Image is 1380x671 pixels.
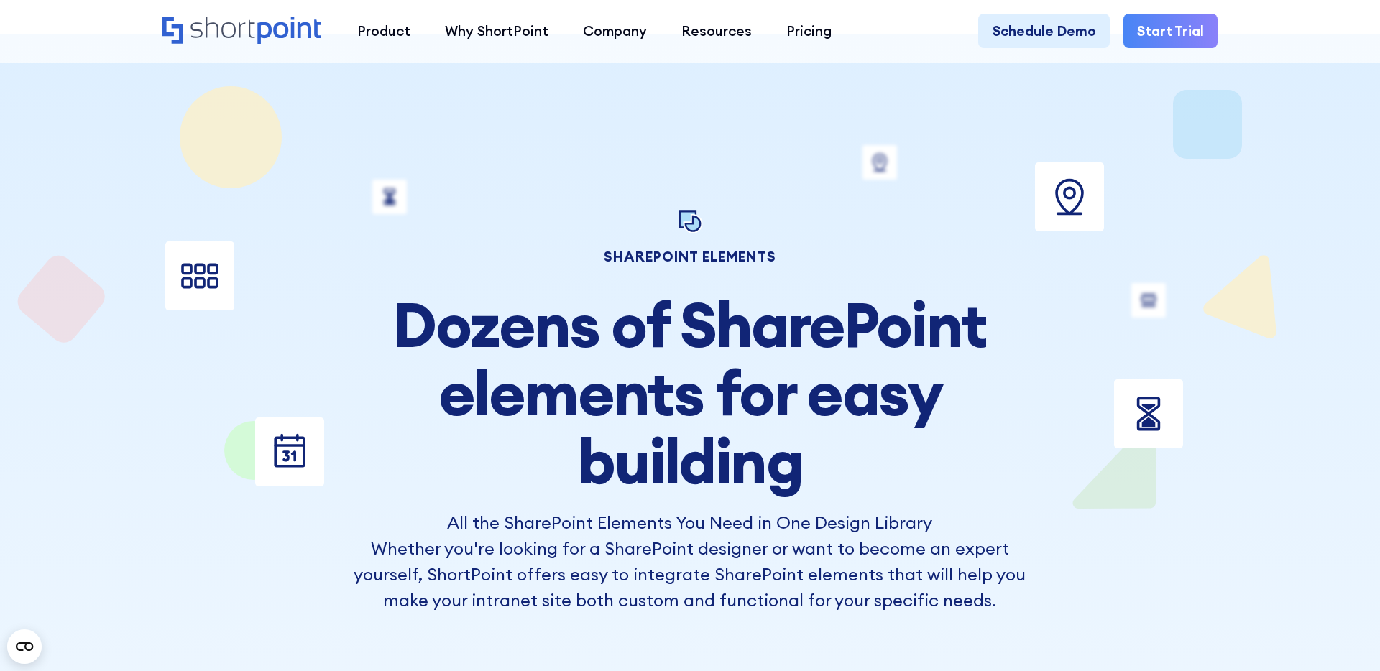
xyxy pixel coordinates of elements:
[583,21,647,42] div: Company
[7,629,42,664] button: Open CMP widget
[349,509,1031,535] h3: All the SharePoint Elements You Need in One Design Library
[445,21,548,42] div: Why ShortPoint
[428,14,566,48] a: Why ShortPoint
[340,14,428,48] a: Product
[349,535,1031,613] p: Whether you're looking for a SharePoint designer or want to become an expert yourself, ShortPoint...
[1123,14,1218,48] a: Start Trial
[769,14,849,48] a: Pricing
[357,21,410,42] div: Product
[162,17,323,47] a: Home
[786,21,832,42] div: Pricing
[664,14,769,48] a: Resources
[566,14,664,48] a: Company
[1121,504,1380,671] iframe: Chat Widget
[681,21,752,42] div: Resources
[349,251,1031,263] h1: SHAREPOINT ELEMENTS
[349,290,1031,495] h2: Dozens of SharePoint elements for easy building
[978,14,1109,48] a: Schedule Demo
